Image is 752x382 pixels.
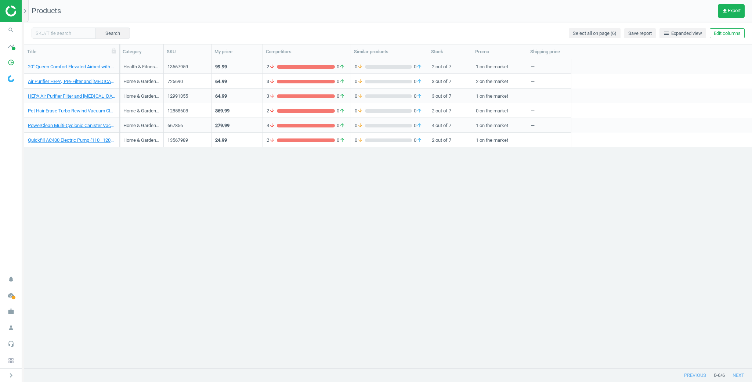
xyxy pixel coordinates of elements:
button: horizontal_splitExpanded view [659,28,706,39]
div: 3 out of 7 [432,89,468,102]
i: arrow_upward [416,122,422,129]
i: arrow_upward [339,137,345,144]
div: — [531,104,567,117]
span: Save report [628,30,652,37]
i: arrow_downward [357,93,363,100]
span: 3 [267,93,277,100]
span: 0 [355,122,365,129]
i: search [4,23,18,37]
i: arrow_downward [357,108,363,114]
div: — [531,119,567,131]
div: Health & Fitness / Outdoor Activities & Sports / Camping [123,64,160,73]
span: 0 [335,93,347,100]
button: Search [95,28,130,39]
span: Products [32,6,61,15]
div: 279.99 [215,122,229,129]
div: 99.99 [215,64,227,70]
i: notifications [4,272,18,286]
div: — [531,133,567,146]
i: arrow_downward [269,64,275,70]
i: arrow_downward [357,122,363,129]
div: 1 on the market [476,89,523,102]
i: arrow_upward [339,78,345,85]
div: 13567989 [167,137,207,144]
input: SKU/Title search [32,28,96,39]
i: arrow_downward [357,78,363,85]
div: 64.99 [215,78,227,85]
div: 369.99 [215,108,229,114]
i: arrow_downward [269,137,275,144]
span: 0 [355,78,365,85]
div: 1 on the market [476,133,523,146]
i: work [4,304,18,318]
div: Title [27,48,116,55]
div: My price [214,48,260,55]
button: Edit columns [710,28,745,39]
div: 1 on the market [476,119,523,131]
span: 0 [412,64,424,70]
i: arrow_upward [416,78,422,85]
div: 2 out of 7 [432,133,468,146]
button: Save report [624,28,656,39]
div: Stock [431,48,469,55]
div: Home & Garden / Cleaning, Laundry & Vacuums / Canister Vacuums [123,122,160,131]
span: / 6 [720,372,725,379]
div: — [531,60,567,73]
button: next [725,369,752,382]
span: 0 [412,78,424,85]
span: 0 [355,93,365,100]
i: arrow_upward [416,137,422,144]
div: 12858608 [167,108,207,114]
span: 2 [267,64,277,70]
i: chevron_right [7,371,15,380]
a: HEPA Air Purifier Filter and [MEDICAL_DATA] Filter Pack for Air320 Air Purifiers Bissell [28,93,116,100]
div: 13567959 [167,64,207,70]
div: SKU [167,48,208,55]
a: PowerClean Multi-Cyclonic Canister Vacuum with Motorized Power Foot Bissell [28,122,116,129]
div: Competitors [266,48,348,55]
div: — [531,89,567,102]
button: Select all on page (6) [569,28,621,39]
span: 0 [355,137,365,144]
i: arrow_upward [339,108,345,114]
i: person [4,321,18,335]
i: chevron_right [21,7,29,15]
i: cloud_done [4,288,18,302]
i: arrow_downward [357,137,363,144]
a: Air Purifier HEPA, Pre-Filter and [MEDICAL_DATA] Filter Pack for Air220 Air Purifiers Bissell [28,78,116,85]
button: get_appExport [718,4,745,18]
div: Home & Garden / Outdoor Living / Outdoor Fun / Outdoor Fun Accessories [123,137,160,146]
div: grid [24,59,752,368]
span: 0 [335,78,347,85]
div: 1 on the market [476,60,523,73]
i: arrow_upward [339,122,345,129]
i: arrow_downward [357,64,363,70]
div: Home & Garden / Heating, Cooling & Air Quality / Accessories & Storage [123,93,160,102]
div: 12991355 [167,93,207,100]
i: arrow_upward [416,64,422,70]
span: 0 [335,64,347,70]
i: arrow_downward [269,93,275,100]
div: Similar products [354,48,425,55]
a: 20" Queen Comfort Elevated Airbed with Fibre-Tech RP Intex [28,64,116,70]
span: 4 [267,122,277,129]
span: 0 [335,122,347,129]
span: 0 [335,108,347,114]
span: 0 [355,64,365,70]
span: 0 - 6 [714,372,720,379]
i: arrow_downward [269,78,275,85]
span: 0 [335,137,347,144]
i: arrow_upward [339,93,345,100]
div: 2 on the market [476,75,523,87]
div: 2 out of 7 [432,104,468,117]
span: 0 [412,93,424,100]
div: Home & Garden / Cleaning, Laundry & Vacuums [123,108,160,117]
button: previous [676,369,714,382]
div: Home & Garden / Heating, Cooling & Air Quality / Accessories & Storage [123,78,160,87]
div: 24.99 [215,137,227,144]
div: 64.99 [215,93,227,100]
i: arrow_downward [269,108,275,114]
div: 725690 [167,78,207,85]
span: Select all on page (6) [573,30,617,37]
div: Shipping price [530,48,568,55]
